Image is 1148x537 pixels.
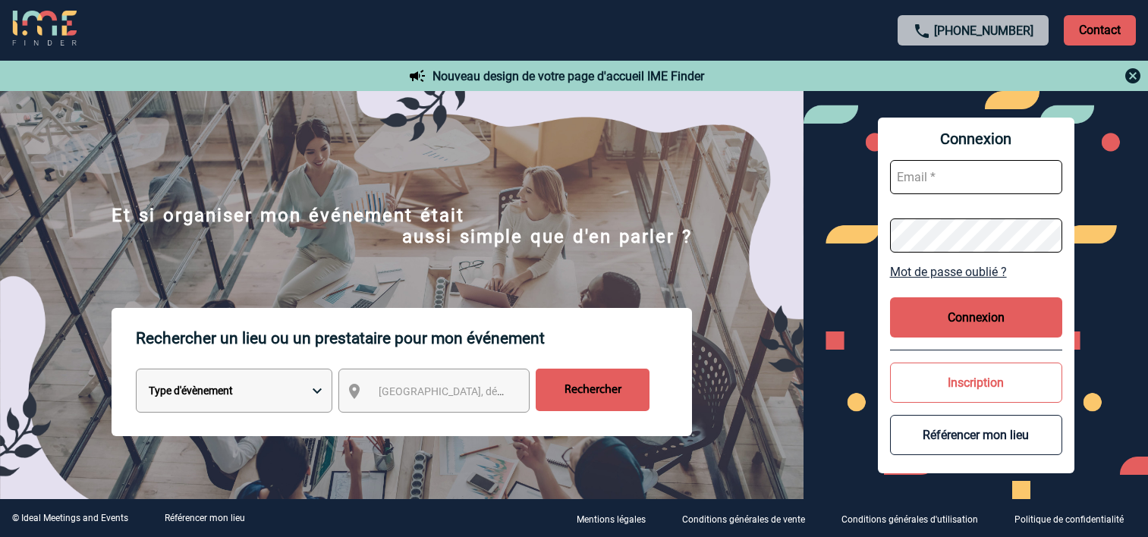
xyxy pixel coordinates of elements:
[379,385,590,397] span: [GEOGRAPHIC_DATA], département, région...
[1064,15,1136,46] p: Contact
[577,514,646,525] p: Mentions légales
[841,514,978,525] p: Conditions générales d'utilisation
[934,24,1033,38] a: [PHONE_NUMBER]
[670,511,829,526] a: Conditions générales de vente
[913,22,931,40] img: call-24-px.png
[1002,511,1148,526] a: Politique de confidentialité
[890,363,1062,403] button: Inscription
[890,297,1062,338] button: Connexion
[165,513,245,523] a: Référencer mon lieu
[565,511,670,526] a: Mentions légales
[1014,514,1124,525] p: Politique de confidentialité
[890,265,1062,279] a: Mot de passe oublié ?
[890,160,1062,194] input: Email *
[12,513,128,523] div: © Ideal Meetings and Events
[136,308,692,369] p: Rechercher un lieu ou un prestataire pour mon événement
[890,130,1062,148] span: Connexion
[536,369,649,411] input: Rechercher
[890,415,1062,455] button: Référencer mon lieu
[682,514,805,525] p: Conditions générales de vente
[829,511,1002,526] a: Conditions générales d'utilisation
